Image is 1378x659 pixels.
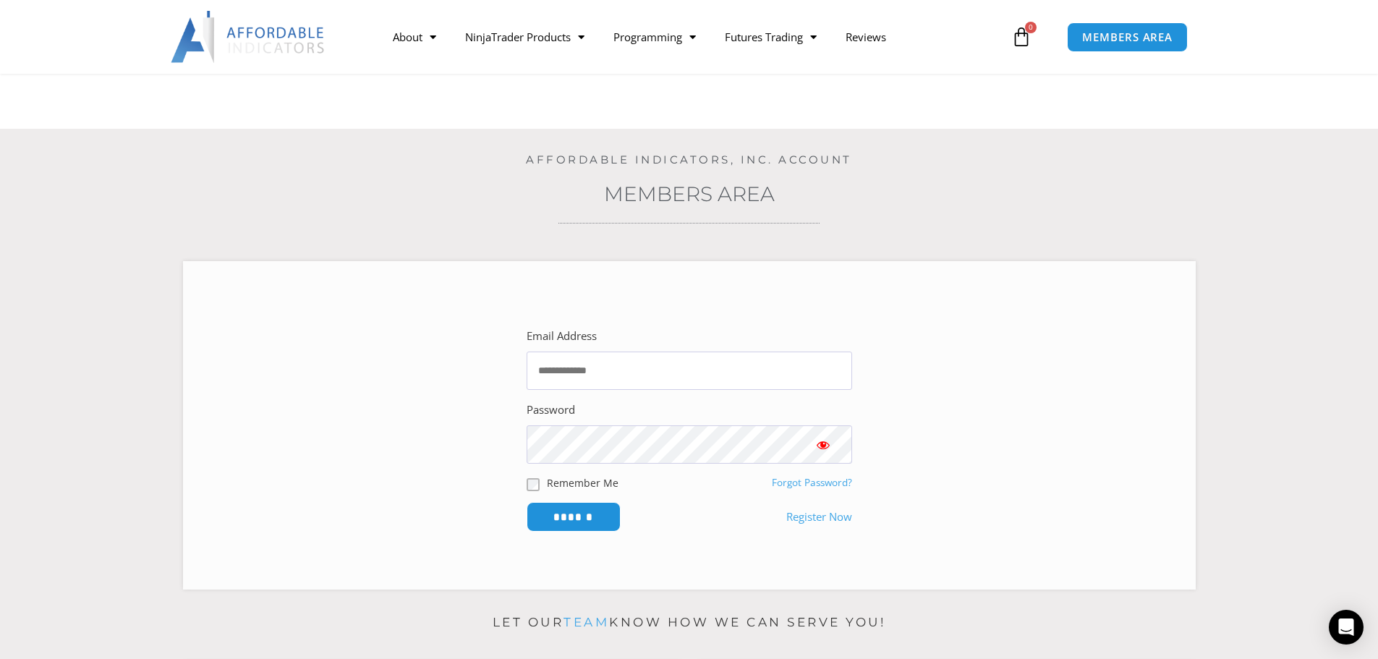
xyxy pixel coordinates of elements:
a: Affordable Indicators, Inc. Account [526,153,852,166]
a: About [378,20,451,54]
button: Show password [794,425,852,464]
label: Password [527,400,575,420]
a: Reviews [831,20,901,54]
label: Remember Me [547,475,618,490]
span: 0 [1025,22,1037,33]
a: Futures Trading [710,20,831,54]
a: MEMBERS AREA [1067,22,1188,52]
a: Members Area [604,182,775,206]
label: Email Address [527,326,597,346]
div: Open Intercom Messenger [1329,610,1364,645]
a: Programming [599,20,710,54]
a: team [563,615,609,629]
a: NinjaTrader Products [451,20,599,54]
a: 0 [990,16,1053,58]
nav: Menu [378,20,1008,54]
a: Forgot Password? [772,476,852,489]
span: MEMBERS AREA [1082,32,1173,43]
a: Register Now [786,507,852,527]
img: LogoAI | Affordable Indicators – NinjaTrader [171,11,326,63]
p: Let our know how we can serve you! [183,611,1196,634]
